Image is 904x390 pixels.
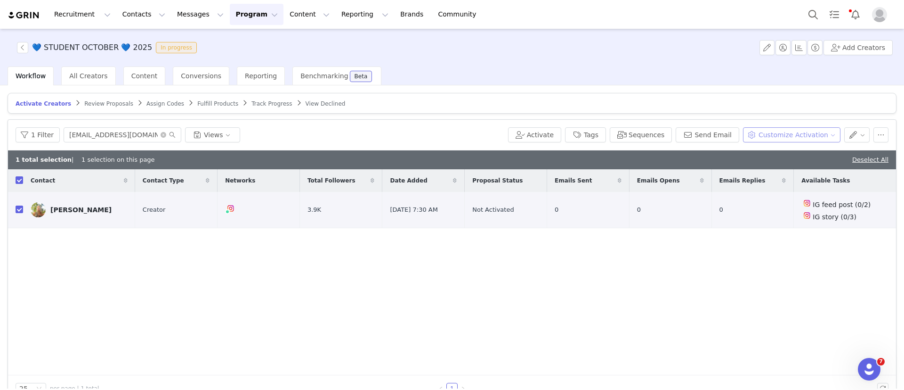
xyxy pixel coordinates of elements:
[225,176,255,185] span: Networks
[813,213,856,221] span: IG story (0/3)
[555,176,592,185] span: Emails Sent
[824,4,845,25] a: Tasks
[50,206,112,214] div: [PERSON_NAME]
[251,100,292,107] span: Track Progress
[813,201,871,208] span: IG feed post (0/2)
[181,72,221,80] span: Conversions
[719,176,766,185] span: Emails Replies
[395,4,432,25] a: Brands
[801,176,850,185] span: Available Tasks
[433,4,486,25] a: Community
[300,72,348,80] span: Benchmarking
[16,72,46,80] span: Workflow
[17,42,201,53] span: [object Object]
[555,205,558,215] span: 0
[845,4,866,25] button: Notifications
[117,4,171,25] button: Contacts
[390,176,427,185] span: Date Added
[565,127,606,142] button: Tags
[355,74,368,79] div: Beta
[472,205,514,215] span: Not Activated
[131,72,158,80] span: Content
[858,358,880,381] iframe: Intercom live chat
[872,7,887,22] img: placeholder-profile.jpg
[156,42,197,53] span: In progress
[31,176,55,185] span: Contact
[69,72,107,80] span: All Creators
[197,100,238,107] span: Fulfill Products
[803,4,823,25] button: Search
[16,100,71,107] span: Activate Creators
[169,132,176,138] i: icon: search
[852,156,888,163] a: Deselect All
[307,205,321,215] span: 3.9K
[877,358,885,365] span: 7
[472,176,523,185] span: Proposal Status
[48,4,116,25] button: Recruitment
[823,40,893,55] button: Add Creators
[803,199,811,207] img: instagram.svg
[230,4,283,25] button: Program
[31,202,128,217] a: [PERSON_NAME]
[161,132,166,138] i: icon: close-circle
[719,205,723,215] span: 0
[185,127,240,142] button: Views
[508,127,561,142] button: Activate
[16,156,72,163] b: 1 total selection
[143,205,166,215] span: Creator
[31,202,46,217] img: 0c74e275-71d1-4d6d-b2f1-1ba3bd67f632.jpg
[64,127,181,142] input: Search...
[16,155,155,165] div: | 1 selection on this page
[245,72,277,80] span: Reporting
[16,127,60,142] button: 1 Filter
[637,176,680,185] span: Emails Opens
[610,127,672,142] button: Sequences
[336,4,394,25] button: Reporting
[284,4,335,25] button: Content
[306,100,346,107] span: View Declined
[8,11,40,20] img: grin logo
[84,100,133,107] span: Review Proposals
[676,127,739,142] button: Send Email
[803,212,811,219] img: instagram.svg
[307,176,355,185] span: Total Followers
[227,205,234,212] img: instagram.svg
[146,100,184,107] span: Assign Codes
[743,127,840,142] button: Customize Activation
[32,42,152,53] h3: 💙 STUDENT OCTOBER 💙 2025
[171,4,229,25] button: Messages
[143,176,184,185] span: Contact Type
[866,7,896,22] button: Profile
[390,205,438,215] span: [DATE] 7:30 AM
[637,205,641,215] span: 0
